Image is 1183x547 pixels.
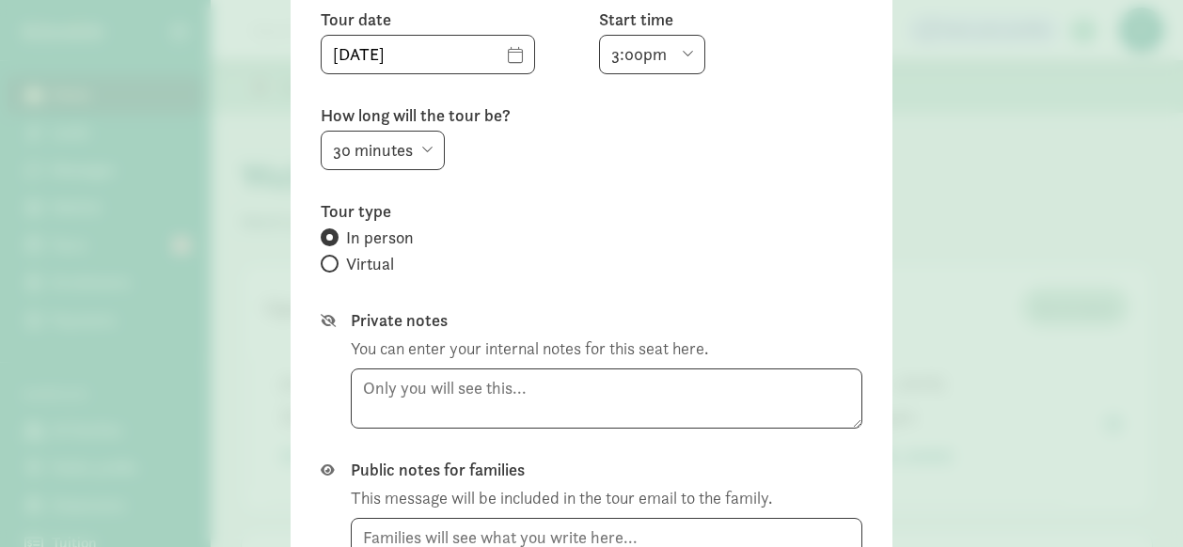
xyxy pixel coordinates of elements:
label: Start time [599,8,862,31]
div: This message will be included in the tour email to the family. [351,485,772,510]
label: Private notes [351,309,862,332]
label: Tour type [321,200,862,223]
iframe: Chat Widget [1089,457,1183,547]
label: How long will the tour be? [321,104,862,127]
span: In person [346,227,414,249]
label: Public notes for families [351,459,862,481]
div: You can enter your internal notes for this seat here. [351,336,708,361]
span: Virtual [346,253,394,275]
label: Tour date [321,8,584,31]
